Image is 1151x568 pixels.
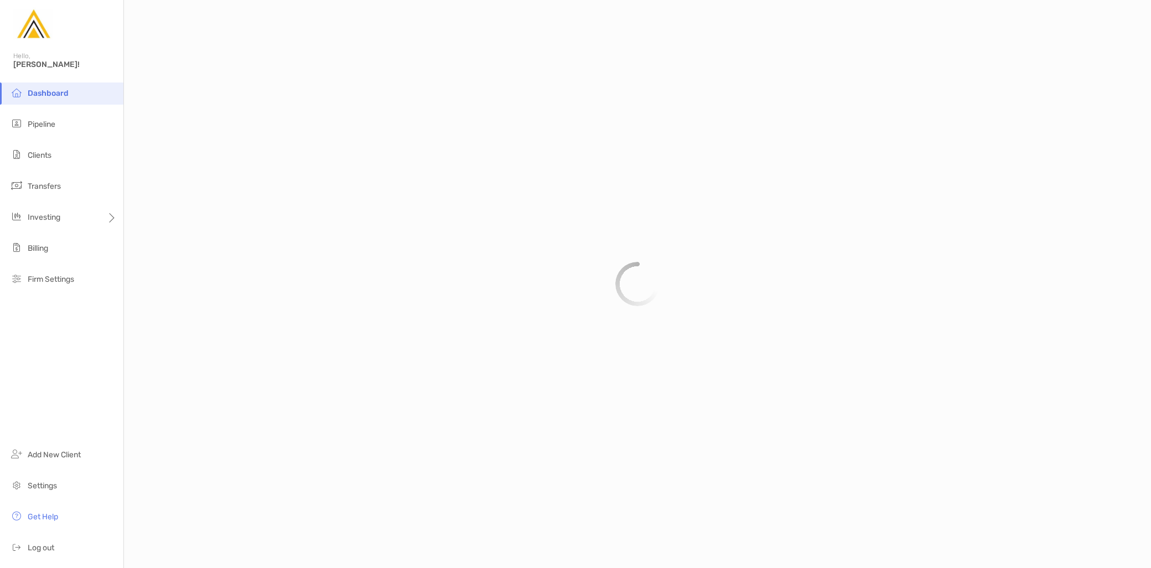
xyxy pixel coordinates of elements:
span: Settings [28,481,57,490]
img: transfers icon [10,179,23,192]
img: settings icon [10,478,23,492]
img: pipeline icon [10,117,23,130]
span: Investing [28,213,60,222]
img: billing icon [10,241,23,254]
img: Zoe Logo [13,4,53,44]
span: Get Help [28,512,58,521]
span: Billing [28,244,48,253]
span: [PERSON_NAME]! [13,60,117,69]
span: Log out [28,543,54,552]
img: add_new_client icon [10,447,23,461]
img: investing icon [10,210,23,223]
span: Transfers [28,182,61,191]
img: firm-settings icon [10,272,23,285]
span: Firm Settings [28,275,74,284]
img: get-help icon [10,509,23,523]
span: Pipeline [28,120,55,129]
span: Dashboard [28,89,69,98]
span: Add New Client [28,450,81,459]
img: clients icon [10,148,23,161]
img: logout icon [10,540,23,554]
img: dashboard icon [10,86,23,99]
span: Clients [28,151,51,160]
